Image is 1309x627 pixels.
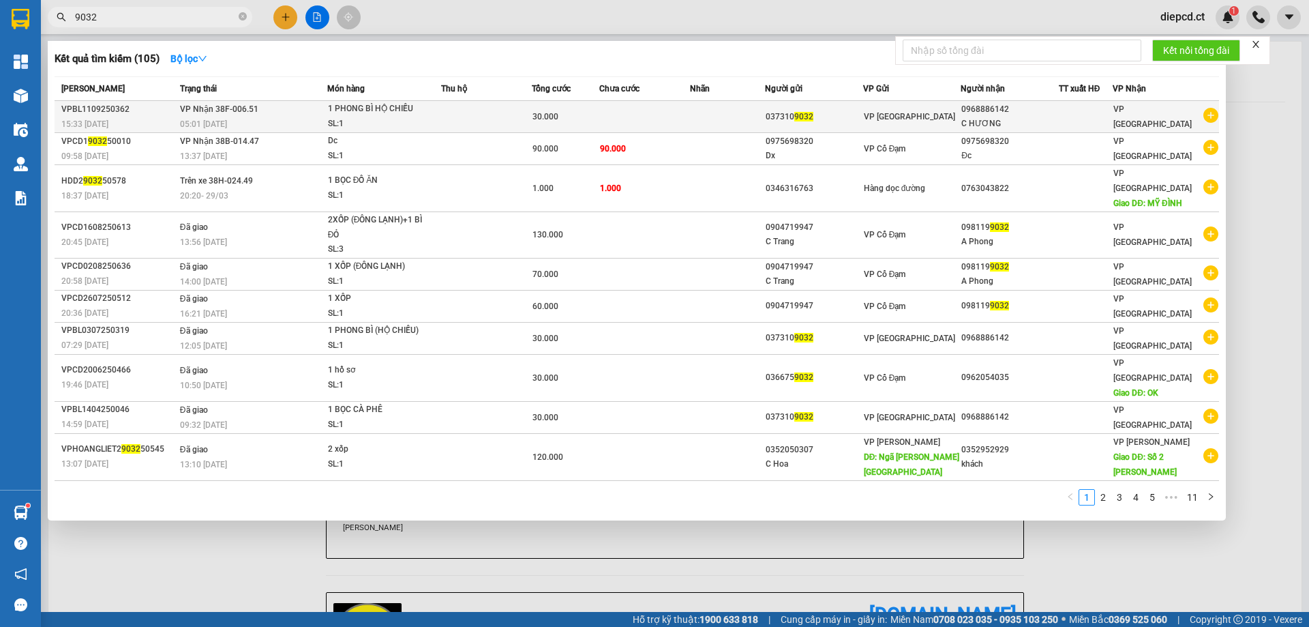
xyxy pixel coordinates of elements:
[864,373,906,383] span: VP Cổ Đạm
[1182,489,1203,506] li: 11
[180,104,258,114] span: VP Nhận 38F-006.51
[180,176,253,186] span: Trên xe 38H-024.49
[864,334,955,343] span: VP [GEOGRAPHIC_DATA]
[61,420,108,429] span: 14:59 [DATE]
[1066,493,1074,501] span: left
[14,55,28,69] img: dashboard-icon
[532,230,563,239] span: 130.000
[180,326,208,336] span: Đã giao
[532,144,558,154] span: 90.000
[1113,326,1192,351] span: VP [GEOGRAPHIC_DATA]
[14,123,28,137] img: warehouse-icon
[1203,265,1218,280] span: plus-circle
[14,506,28,520] img: warehouse-icon
[990,301,1009,310] span: 9032
[1113,199,1182,208] span: Giao DĐ: MỸ ĐÌNH
[794,373,813,382] span: 9032
[766,110,862,124] div: 037310
[961,220,1058,235] div: 098119
[14,191,28,205] img: solution-icon
[1113,358,1192,383] span: VP [GEOGRAPHIC_DATA]
[61,308,108,318] span: 20:36 [DATE]
[1113,294,1192,319] span: VP [GEOGRAPHIC_DATA]
[766,149,862,163] div: Dx
[532,269,558,279] span: 70.000
[766,134,862,149] div: 0975698320
[180,309,227,319] span: 16:21 [DATE]
[26,504,30,508] sup: 1
[160,48,218,70] button: Bộ lọcdown
[328,442,430,457] div: 2 xốp
[1203,140,1218,155] span: plus-circle
[1160,489,1182,506] span: •••
[766,331,862,345] div: 037310
[14,89,28,103] img: warehouse-icon
[1152,40,1240,61] button: Kết nối tổng đài
[61,151,108,161] span: 09:58 [DATE]
[328,134,430,149] div: Dc
[794,333,813,342] span: 9032
[864,269,906,279] span: VP Cổ Đạm
[961,102,1058,117] div: 0968886142
[328,242,430,257] div: SL: 3
[61,84,125,93] span: [PERSON_NAME]
[1203,448,1218,463] span: plus-circle
[328,323,430,338] div: 1 PHONG BÌ (HỘ CHIẾU)
[1113,388,1158,398] span: Giao DĐ: OK
[766,299,862,313] div: 0904719947
[990,262,1009,272] span: 9032
[1144,489,1160,506] li: 5
[239,12,247,20] span: close-circle
[1251,40,1261,49] span: close
[961,235,1058,249] div: A Phong
[61,174,176,188] div: HDD2 50578
[961,260,1058,274] div: 098119
[14,568,27,581] span: notification
[61,291,176,306] div: VPCD2607250512
[1113,437,1190,447] span: VP [PERSON_NAME]
[766,235,862,249] div: C Trang
[61,220,176,235] div: VPCD1608250613
[532,84,571,93] span: Tổng cước
[532,302,558,311] span: 60.000
[961,134,1058,149] div: 0975698320
[863,84,889,93] span: VP Gửi
[532,334,558,343] span: 30.000
[180,366,208,375] span: Đã giao
[961,331,1058,345] div: 0968886142
[14,537,27,550] span: question-circle
[766,220,862,235] div: 0904719947
[1203,227,1218,242] span: plus-circle
[180,262,208,272] span: Đã giao
[1113,136,1192,161] span: VP [GEOGRAPHIC_DATA]
[61,191,108,201] span: 18:37 [DATE]
[180,294,208,304] span: Đã giao
[961,410,1058,424] div: 0968886142
[1203,369,1218,384] span: plus-circle
[961,370,1058,385] div: 0962054035
[328,274,430,289] div: SL: 1
[794,112,813,121] span: 9032
[61,403,176,417] div: VPBL1404250046
[328,306,430,321] div: SL: 1
[180,151,227,161] span: 13:37 [DATE]
[961,299,1058,313] div: 098119
[57,12,66,22] span: search
[239,11,247,24] span: close-circle
[180,460,227,469] span: 13:10 [DATE]
[864,230,906,239] span: VP Cổ Đạm
[180,84,217,93] span: Trạng thái
[327,84,365,93] span: Món hàng
[1163,43,1229,58] span: Kết nối tổng đài
[532,112,558,121] span: 30.000
[1145,490,1160,505] a: 5
[1113,84,1146,93] span: VP Nhận
[1113,104,1192,129] span: VP [GEOGRAPHIC_DATA]
[532,413,558,422] span: 30.000
[1059,84,1100,93] span: TT xuất HĐ
[328,173,430,188] div: 1 BỌC ĐỒ ĂN
[1113,222,1192,247] span: VP [GEOGRAPHIC_DATA]
[180,277,227,287] span: 14:00 [DATE]
[1203,489,1219,506] button: right
[1207,493,1215,501] span: right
